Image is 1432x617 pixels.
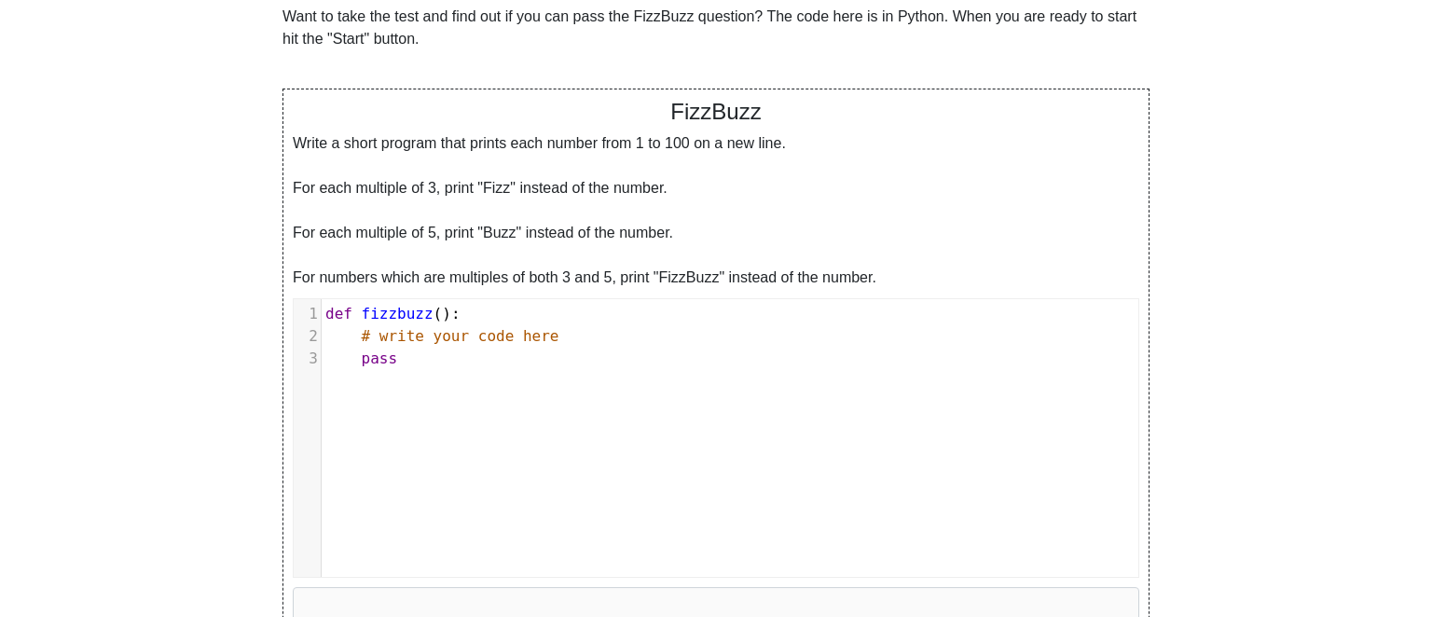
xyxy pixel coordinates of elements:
div: Write a short program that prints each number from 1 to 100 on a new line. For each multiple of 3... [293,132,1139,289]
span: def [325,305,352,322]
h4: FizzBuzz [293,99,1139,126]
div: 3 [294,348,321,370]
span: (): [325,305,461,322]
div: 1 [294,303,321,325]
span: fizzbuzz [362,305,434,322]
span: # write your code here [362,327,559,345]
span: pass [362,350,398,367]
div: 2 [294,325,321,348]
